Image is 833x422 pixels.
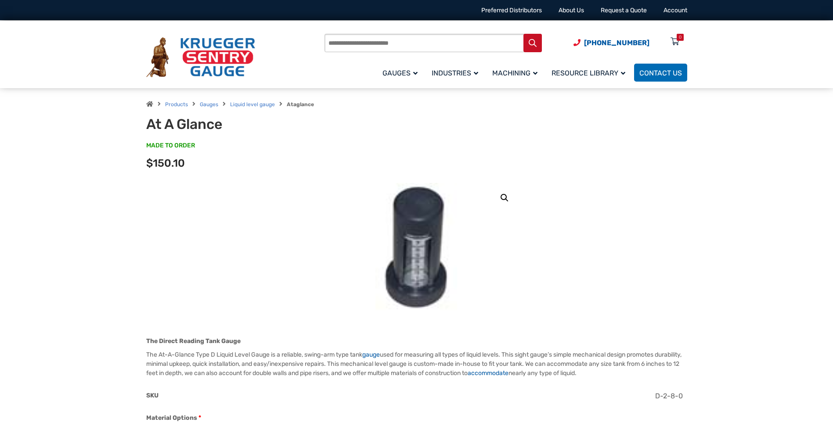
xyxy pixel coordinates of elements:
span: Material Options [146,414,197,422]
span: D-2-8-0 [655,392,683,400]
a: accommodate [468,369,508,377]
p: The At-A-Glance Type D Liquid Level Gauge is a reliable, swing-arm type tank used for measuring a... [146,350,687,378]
span: Machining [492,69,537,77]
a: About Us [559,7,584,14]
a: Request a Quote [601,7,647,14]
span: $150.10 [146,157,185,169]
span: Contact Us [639,69,682,77]
span: Gauges [382,69,418,77]
strong: The Direct Reading Tank Gauge [146,337,241,345]
a: Products [165,101,188,107]
span: [PHONE_NUMBER] [584,39,649,47]
span: MADE TO ORDER [146,141,195,150]
img: Krueger Sentry Gauge [146,37,255,78]
div: 0 [679,34,682,41]
a: Resource Library [546,62,634,83]
h1: At A Glance [146,116,363,132]
a: Liquid level gauge [230,101,275,107]
span: Industries [432,69,478,77]
img: At A Glance - Image 5 [375,183,457,315]
span: Resource Library [552,69,625,77]
a: gauge [362,351,380,358]
a: Preferred Distributors [481,7,542,14]
a: Machining [487,62,546,83]
strong: Ataglance [287,101,314,107]
a: Contact Us [634,64,687,82]
span: SKU [146,392,159,399]
a: Gauges [377,62,426,83]
a: View full-screen image gallery [497,190,512,206]
a: Account [664,7,687,14]
a: Phone Number (920) 434-8860 [573,37,649,48]
a: Industries [426,62,487,83]
a: Gauges [200,101,218,107]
